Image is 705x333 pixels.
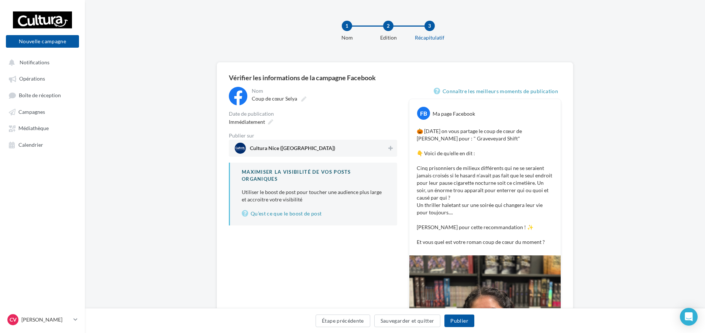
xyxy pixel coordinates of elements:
[252,88,396,94] div: Nom
[406,34,453,41] div: Récapitulatif
[434,87,561,96] a: Connaître les meilleurs moments de publication
[252,95,297,102] span: Coup de cœur Selya
[229,74,561,81] div: Vérifier les informations de la campagne Facebook
[323,34,371,41] div: Nom
[417,128,553,246] p: 🎃 [DATE] on vous partage le coup de cœur de [PERSON_NAME] pour : " Graveveyard Shift" 👇 Voici de ...
[19,92,61,98] span: Boîte de réception
[316,315,370,327] button: Étape précédente
[680,308,698,326] div: Open Intercom Messenger
[20,59,49,65] span: Notifications
[374,315,441,327] button: Sauvegarder et quitter
[242,209,385,218] a: Qu’est ce que le boost de post
[6,313,79,327] a: CV [PERSON_NAME]
[4,55,78,69] button: Notifications
[383,21,393,31] div: 2
[229,133,397,138] div: Publier sur
[10,316,17,323] span: CV
[250,146,335,154] span: Cultura Nice ([GEOGRAPHIC_DATA])
[19,76,45,82] span: Opérations
[6,35,79,48] button: Nouvelle campagne
[365,34,412,41] div: Edition
[433,110,475,118] div: Ma page Facebook
[4,121,80,135] a: Médiathèque
[242,188,385,203] p: Utiliser le boost de post pour toucher une audience plus large et accroitre votre visibilité
[342,21,352,31] div: 1
[444,315,474,327] button: Publier
[21,316,70,323] p: [PERSON_NAME]
[424,21,435,31] div: 3
[242,169,385,182] div: Maximiser la visibilité de vos posts organiques
[18,142,43,148] span: Calendrier
[4,88,80,102] a: Boîte de réception
[18,109,45,115] span: Campagnes
[4,105,80,118] a: Campagnes
[4,138,80,151] a: Calendrier
[4,72,80,85] a: Opérations
[229,111,397,116] div: Date de publication
[229,119,265,125] span: Immédiatement
[417,107,430,120] div: FB
[18,125,49,132] span: Médiathèque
